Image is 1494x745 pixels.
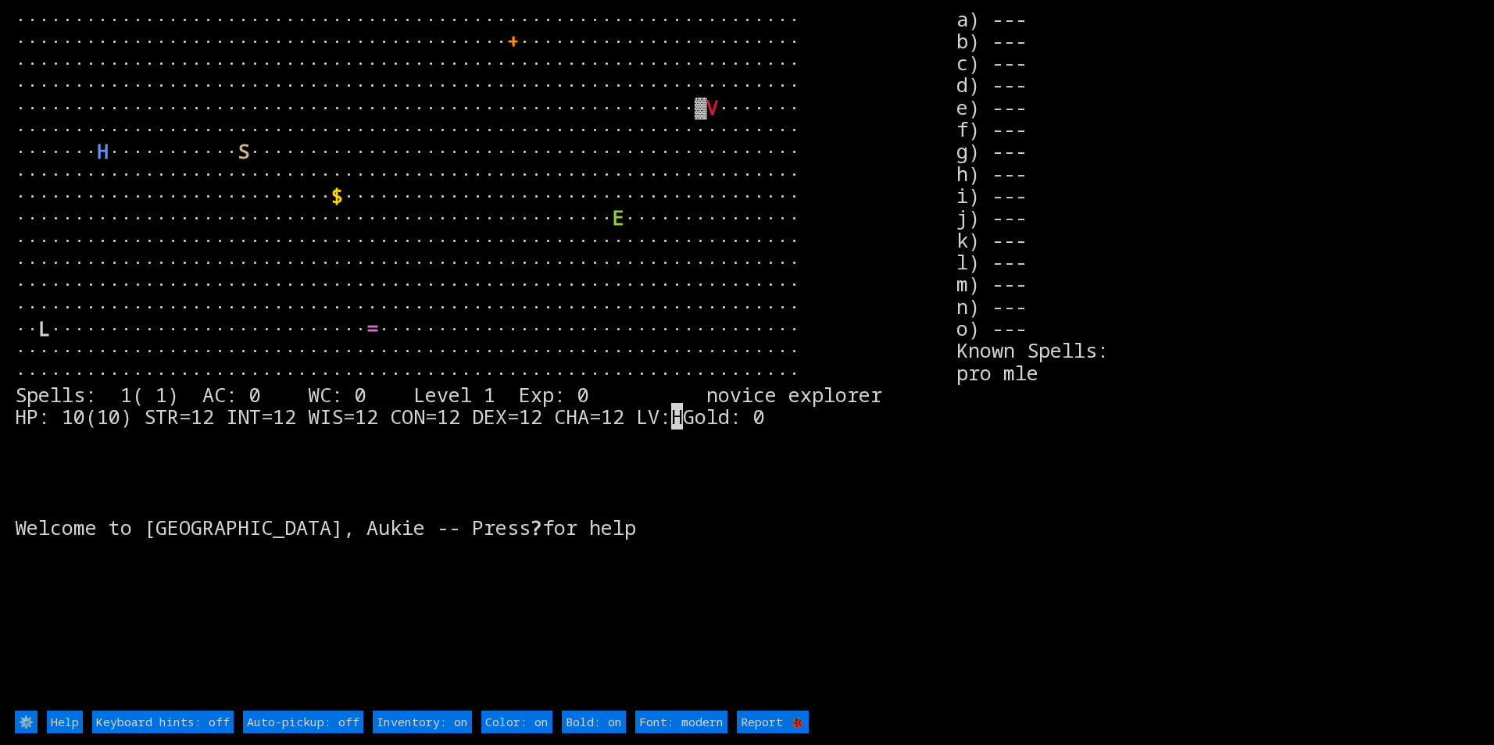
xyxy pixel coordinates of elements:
[366,315,378,341] font: =
[243,711,363,733] input: Auto-pickup: off
[92,711,234,733] input: Keyboard hints: off
[47,711,83,733] input: Help
[956,8,1479,708] stats: a) --- b) --- c) --- d) --- e) --- f) --- g) --- h) --- i) --- j) --- k) --- l) --- m) --- n) ---...
[671,403,683,430] mark: H
[531,514,542,540] b: ?
[238,137,249,164] font: S
[507,27,519,54] font: +
[15,8,956,708] larn: ··································································· ·····························...
[38,315,50,341] font: L
[481,711,552,733] input: Color: on
[635,711,727,733] input: Font: modern
[331,182,343,209] font: $
[562,711,626,733] input: Bold: on
[373,711,472,733] input: Inventory: on
[15,711,38,733] input: ⚙️
[706,94,718,120] font: V
[613,204,624,230] font: E
[97,137,109,164] font: H
[737,711,809,733] input: Report 🐞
